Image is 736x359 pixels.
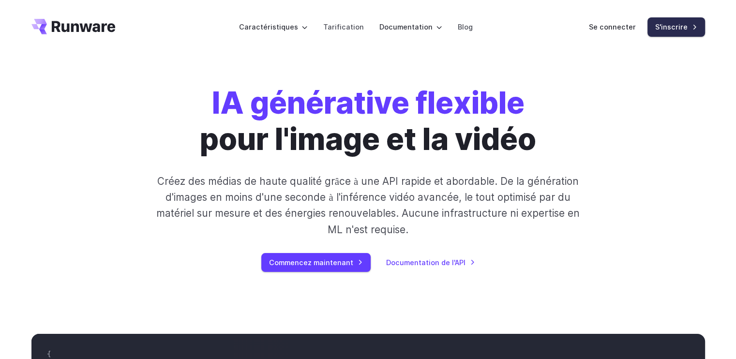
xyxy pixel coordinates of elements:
[589,21,636,32] a: Se connecter
[379,23,433,31] font: Documentation
[386,257,475,268] a: Documentation de l'API
[458,21,473,32] a: Blog
[458,23,473,31] font: Blog
[323,23,364,31] font: Tarification
[261,253,371,272] a: Commencez maintenant
[200,121,536,157] font: pour l'image et la vidéo
[47,350,51,359] span: {
[269,258,353,267] font: Commencez maintenant
[31,19,116,34] a: Aller à /
[589,23,636,31] font: Se connecter
[655,23,688,31] font: S'inscrire
[156,175,580,236] font: Créez des médias de haute qualité grâce à une API rapide et abordable. De la génération d'images ...
[323,21,364,32] a: Tarification
[239,23,298,31] font: Caractéristiques
[647,17,705,36] a: S'inscrire
[386,258,466,267] font: Documentation de l'API
[212,85,525,121] font: IA générative flexible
